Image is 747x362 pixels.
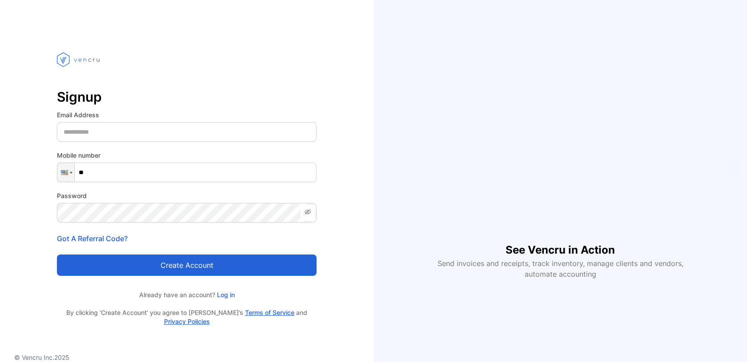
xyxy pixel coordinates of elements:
div: United States: + 1 [57,163,74,182]
label: Password [57,191,317,200]
img: vencru logo [57,36,101,84]
p: Signup [57,86,317,107]
h1: See Vencru in Action [506,228,615,258]
a: Terms of Service [245,309,294,316]
p: Got A Referral Code? [57,233,317,244]
p: By clicking ‘Create Account’ you agree to [PERSON_NAME]’s and [57,308,317,326]
a: Log in [215,291,235,298]
button: Create account [57,255,317,276]
p: Send invoices and receipts, track inventory, manage clients and vendors, automate accounting [432,258,688,279]
iframe: LiveChat chat widget [573,45,747,362]
label: Mobile number [57,151,317,160]
a: Privacy Policies [164,318,210,325]
p: Already have an account? [57,290,317,299]
iframe: YouTube video player [431,83,689,228]
label: Email Address [57,110,317,119]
